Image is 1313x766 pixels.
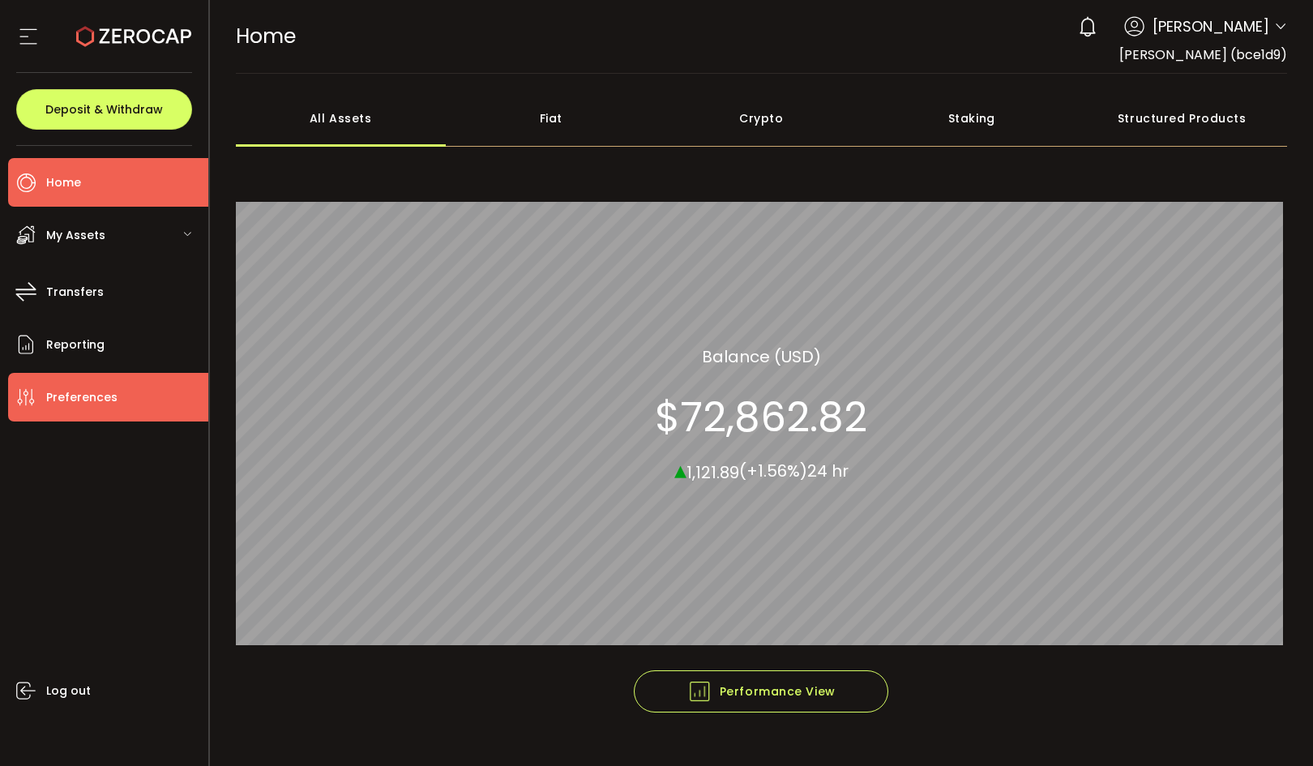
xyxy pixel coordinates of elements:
span: [PERSON_NAME] [1153,15,1269,37]
span: 1,121.89 [686,460,739,483]
span: Transfers [46,280,104,304]
button: Performance View [634,670,888,713]
span: ▴ [674,451,686,486]
span: Reporting [46,333,105,357]
span: My Assets [46,224,105,247]
span: Deposit & Withdraw [45,104,163,115]
div: Crypto [656,90,867,147]
span: Preferences [46,386,118,409]
span: 24 hr [807,460,849,482]
div: Staking [866,90,1077,147]
iframe: Chat Widget [1232,688,1313,766]
div: Fiat [446,90,656,147]
span: (+1.56%) [739,460,807,482]
button: Deposit & Withdraw [16,89,192,130]
section: $72,862.82 [655,392,867,441]
span: [PERSON_NAME] (bce1d9) [1119,45,1287,64]
section: Balance (USD) [702,344,821,368]
span: Home [236,22,296,50]
div: All Assets [236,90,447,147]
div: Structured Products [1077,90,1288,147]
span: Log out [46,679,91,703]
span: Home [46,171,81,195]
span: Performance View [687,679,836,704]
